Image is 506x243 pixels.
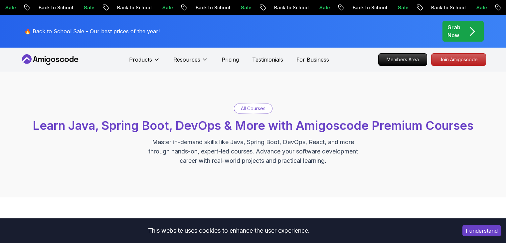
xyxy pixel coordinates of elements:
[222,56,239,64] a: Pricing
[141,137,365,165] p: Master in-demand skills like Java, Spring Boot, DevOps, React, and more through hands-on, expert-...
[79,4,100,11] p: Sale
[431,53,486,66] a: Join Amigoscode
[252,56,283,64] a: Testimonials
[129,56,152,64] p: Products
[241,105,265,112] p: All Courses
[379,54,427,66] p: Members Area
[33,118,473,133] span: Learn Java, Spring Boot, DevOps & More with Amigoscode Premium Courses
[173,56,208,69] button: Resources
[112,4,157,11] p: Back to School
[24,27,160,35] p: 🔥 Back to School Sale - Our best prices of the year!
[269,4,314,11] p: Back to School
[33,4,79,11] p: Back to School
[347,4,393,11] p: Back to School
[190,4,236,11] p: Back to School
[314,4,335,11] p: Sale
[173,56,200,64] p: Resources
[462,225,501,236] button: Accept cookies
[296,56,329,64] a: For Business
[378,53,427,66] a: Members Area
[129,56,160,69] button: Products
[447,23,460,39] p: Grab Now
[431,54,486,66] p: Join Amigoscode
[471,4,492,11] p: Sale
[5,223,452,238] div: This website uses cookies to enhance the user experience.
[236,4,257,11] p: Sale
[157,4,178,11] p: Sale
[426,4,471,11] p: Back to School
[393,4,414,11] p: Sale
